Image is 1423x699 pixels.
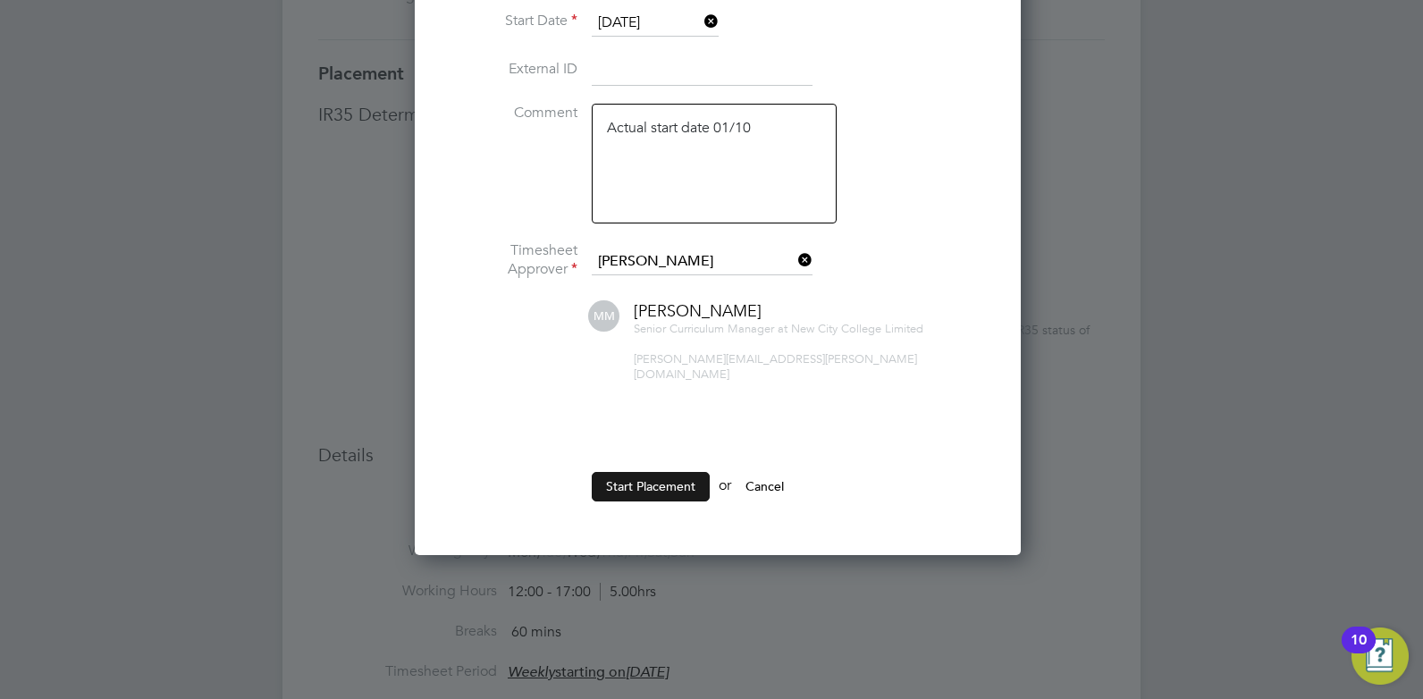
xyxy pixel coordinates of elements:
button: Start Placement [592,472,710,501]
label: Comment [443,104,577,122]
button: Open Resource Center, 10 new notifications [1351,627,1409,685]
label: Timesheet Approver [443,241,577,279]
span: Senior Curriculum Manager at [634,321,787,336]
li: or [443,472,980,518]
span: MM [588,300,619,332]
span: [PERSON_NAME][EMAIL_ADDRESS][PERSON_NAME][DOMAIN_NAME] [634,351,917,382]
span: New City College Limited [791,321,923,336]
button: Cancel [731,472,798,501]
div: 10 [1351,640,1367,663]
label: Start Date [443,12,577,30]
span: [PERSON_NAME] [634,300,762,321]
input: Search for... [592,248,813,275]
input: Select one [592,10,719,37]
label: External ID [443,60,577,79]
